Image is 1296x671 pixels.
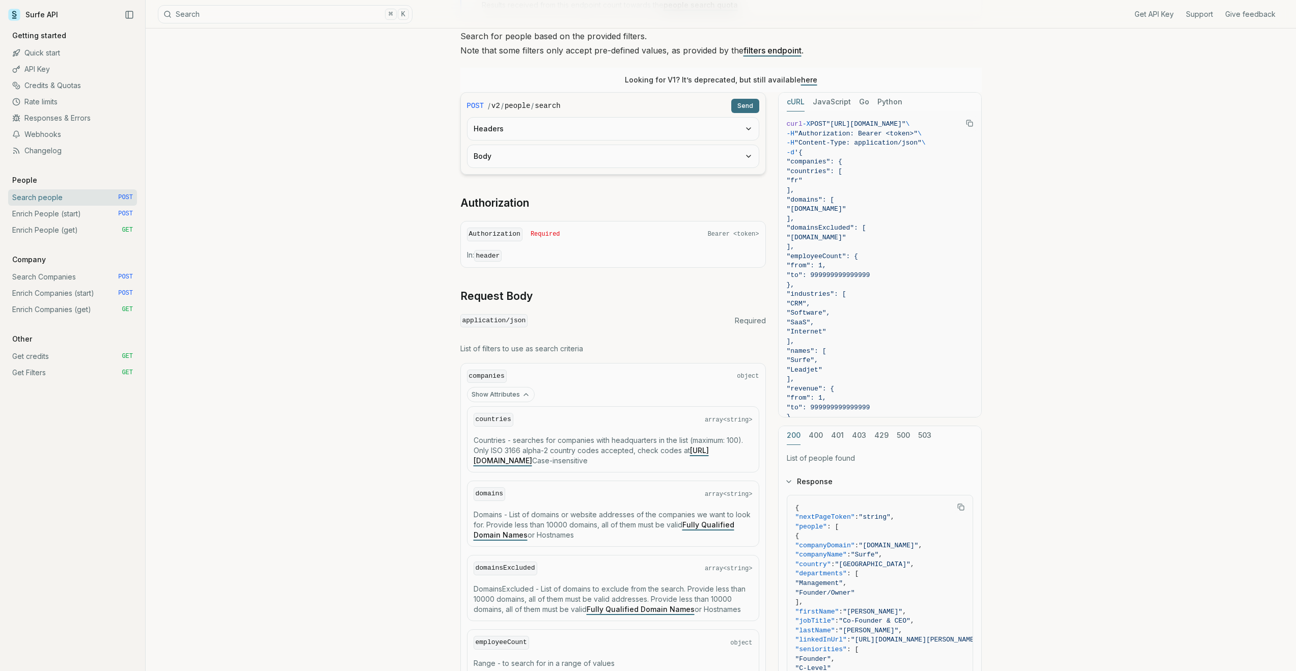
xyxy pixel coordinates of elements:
[122,7,137,22] button: Collapse Sidebar
[877,93,902,111] button: Python
[787,167,842,175] span: "countries": [
[801,75,817,84] a: here
[587,605,695,613] a: Fully Qualified Domain Names
[779,468,981,495] button: Response
[898,627,902,634] span: ,
[795,617,835,625] span: "jobTitle"
[795,561,831,568] span: "country"
[897,426,910,445] button: 500
[795,646,847,653] span: "seniorities"
[8,45,137,61] a: Quick start
[787,205,846,213] span: "[DOMAIN_NAME]"
[831,561,835,568] span: :
[831,426,844,445] button: 401
[385,9,396,20] kbd: ⌘
[847,570,859,577] span: : [
[843,608,902,616] span: "[PERSON_NAME]"
[8,206,137,222] a: Enrich People (start) POST
[474,510,753,540] p: Domains - List of domains or website addresses of the companies we want to look for. Provide less...
[8,222,137,238] a: Enrich People (get) GET
[794,139,922,147] span: "Content-Type: application/json"
[787,413,791,421] span: }
[855,542,859,549] span: :
[787,93,805,111] button: cURL
[1186,9,1213,19] a: Support
[467,370,507,383] code: companies
[398,9,409,20] kbd: K
[122,226,133,234] span: GET
[708,230,759,238] span: Bearer <token>
[795,579,843,587] span: "Management"
[118,210,133,218] span: POST
[839,608,843,616] span: :
[953,499,969,515] button: Copy Text
[810,120,826,128] span: POST
[118,193,133,202] span: POST
[474,658,753,668] p: Range - to search for in a range of values
[911,561,915,568] span: ,
[467,101,484,111] span: POST
[8,269,137,285] a: Search Companies POST
[705,490,753,498] span: array<string>
[787,243,795,250] span: ],
[835,561,911,568] span: "[GEOGRAPHIC_DATA]"
[795,523,827,530] span: "people"
[787,186,795,194] span: ],
[535,101,560,111] code: search
[8,189,137,206] a: Search people POST
[847,636,851,644] span: :
[855,513,859,521] span: :
[847,646,859,653] span: : [
[474,636,529,650] code: employeeCount
[794,149,803,156] span: '{
[813,93,851,111] button: JavaScript
[874,426,889,445] button: 429
[501,101,504,111] span: /
[474,413,513,427] code: countries
[460,344,766,354] p: List of filters to use as search criteria
[902,608,906,616] span: ,
[705,416,753,424] span: array<string>
[460,289,533,303] a: Request Body
[911,617,915,625] span: ,
[8,348,137,365] a: Get credits GET
[878,551,883,558] span: ,
[8,77,137,94] a: Credits & Quotas
[795,627,835,634] span: "lastName"
[803,120,811,128] span: -X
[8,94,137,110] a: Rate limits
[158,5,412,23] button: Search⌘K
[467,118,759,140] button: Headers
[8,365,137,381] a: Get Filters GET
[795,542,855,549] span: "companyDomain"
[474,562,537,575] code: domainsExcluded
[1225,9,1276,19] a: Give feedback
[122,305,133,314] span: GET
[467,145,759,167] button: Body
[731,99,759,113] button: Send
[795,636,847,644] span: "linkedInUrl"
[859,542,918,549] span: "[DOMAIN_NAME]"
[122,369,133,377] span: GET
[488,101,490,111] span: /
[8,61,137,77] a: API Key
[474,584,753,614] p: DomainsExcluded - List of domains to exclude from the search. Provide less than 10000 domains, al...
[474,435,753,466] p: Countries - searches for companies with headquarters in the list (maximum: 100). Only ISO 3166 al...
[787,366,822,374] span: "Leadjet"
[787,328,826,335] span: "Internet"
[787,394,826,402] span: "from": 1,
[787,385,835,393] span: "revenue": {
[787,300,811,307] span: "CRM",
[787,130,795,137] span: -H
[474,487,506,501] code: domains
[787,319,815,326] span: "SaaS",
[835,627,839,634] span: :
[922,139,926,147] span: \
[787,149,795,156] span: -d
[787,253,858,260] span: "employeeCount": {
[787,375,795,383] span: ],
[795,655,831,663] span: "Founder"
[460,29,982,58] p: Search for people based on the provided filters. Note that some filters only accept pre-defined v...
[787,271,870,279] span: "to": 999999999999999
[491,101,500,111] code: v2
